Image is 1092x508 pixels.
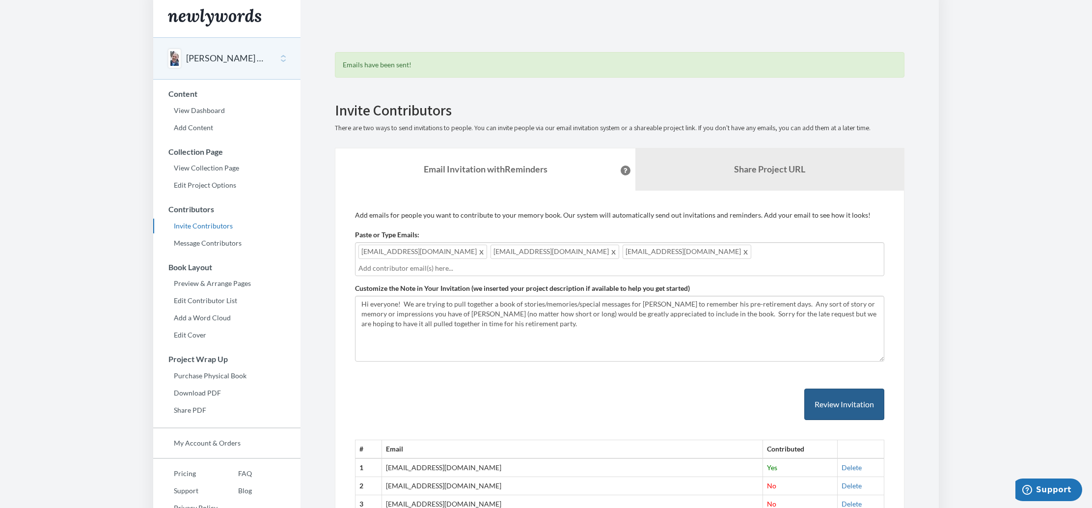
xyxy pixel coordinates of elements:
[153,466,218,481] a: Pricing
[382,440,763,458] th: Email
[153,236,300,251] a: Message Contributors
[154,147,300,156] h3: Collection Page
[767,481,776,490] span: No
[186,52,266,65] button: [PERSON_NAME] Retirement Party
[335,102,904,118] h2: Invite Contributors
[218,483,252,498] a: Blog
[767,463,777,472] span: Yes
[153,293,300,308] a: Edit Contributor List
[842,463,862,472] a: Delete
[491,245,619,259] span: [EMAIL_ADDRESS][DOMAIN_NAME]
[355,440,382,458] th: #
[153,368,300,383] a: Purchase Physical Book
[153,276,300,291] a: Preview & Arrange Pages
[355,210,884,220] p: Add emails for people you want to contribute to your memory book. Our system will automatically s...
[424,164,547,174] strong: Email Invitation with Reminders
[153,103,300,118] a: View Dashboard
[358,245,487,259] span: [EMAIL_ADDRESS][DOMAIN_NAME]
[734,164,805,174] b: Share Project URL
[382,477,763,495] td: [EMAIL_ADDRESS][DOMAIN_NAME]
[335,123,904,133] p: There are two ways to send invitations to people. You can invite people via our email invitation ...
[154,205,300,214] h3: Contributors
[154,89,300,98] h3: Content
[355,477,382,495] th: 2
[153,483,218,498] a: Support
[153,328,300,342] a: Edit Cover
[153,403,300,418] a: Share PDF
[153,386,300,400] a: Download PDF
[1015,479,1082,503] iframe: Opens a widget where you can chat to one of our agents
[154,355,300,364] h3: Project Wrap Up
[153,219,300,233] a: Invite Contributors
[355,283,690,293] label: Customize the Note in Your Invitation (we inserted your project description if available to help ...
[358,263,881,274] input: Add contributor email(s) here...
[355,296,884,362] textarea: Hi everyone! We are trying to pull together a book of stories/memories/special messages for [PERS...
[355,458,382,477] th: 1
[623,245,751,259] span: [EMAIL_ADDRESS][DOMAIN_NAME]
[153,310,300,325] a: Add a Word Cloud
[218,466,252,481] a: FAQ
[153,120,300,135] a: Add Content
[763,440,837,458] th: Contributed
[153,178,300,193] a: Edit Project Options
[804,389,884,421] button: Review Invitation
[355,230,419,240] label: Paste or Type Emails:
[153,161,300,175] a: View Collection Page
[168,9,261,27] img: Newlywords logo
[153,436,300,451] a: My Account & Orders
[154,263,300,272] h3: Book Layout
[842,500,862,508] a: Delete
[842,481,862,490] a: Delete
[767,500,776,508] span: No
[335,52,904,78] div: Emails have been sent!
[382,458,763,477] td: [EMAIL_ADDRESS][DOMAIN_NAME]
